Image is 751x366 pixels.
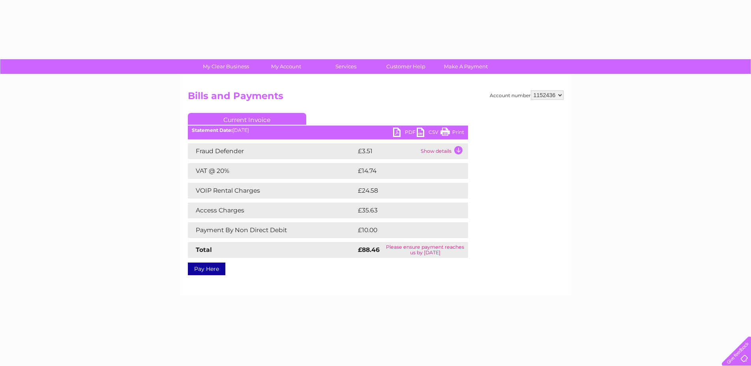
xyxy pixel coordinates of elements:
[356,143,419,159] td: £3.51
[393,128,417,139] a: PDF
[440,128,464,139] a: Print
[188,263,225,275] a: Pay Here
[356,163,451,179] td: £14.74
[313,59,378,74] a: Services
[196,246,212,253] strong: Total
[356,222,452,238] td: £10.00
[193,59,258,74] a: My Clear Business
[419,143,468,159] td: Show details
[417,128,440,139] a: CSV
[188,203,356,218] td: Access Charges
[188,143,356,159] td: Fraud Defender
[188,163,356,179] td: VAT @ 20%
[490,90,564,100] div: Account number
[253,59,318,74] a: My Account
[188,128,468,133] div: [DATE]
[433,59,498,74] a: Make A Payment
[188,90,564,105] h2: Bills and Payments
[188,222,356,238] td: Payment By Non Direct Debit
[382,242,468,258] td: Please ensure payment reaches us by [DATE]
[356,183,452,199] td: £24.58
[356,203,452,218] td: £35.63
[188,183,356,199] td: VOIP Rental Charges
[373,59,438,74] a: Customer Help
[188,113,306,125] a: Current Invoice
[358,246,380,253] strong: £88.46
[192,127,232,133] b: Statement Date:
